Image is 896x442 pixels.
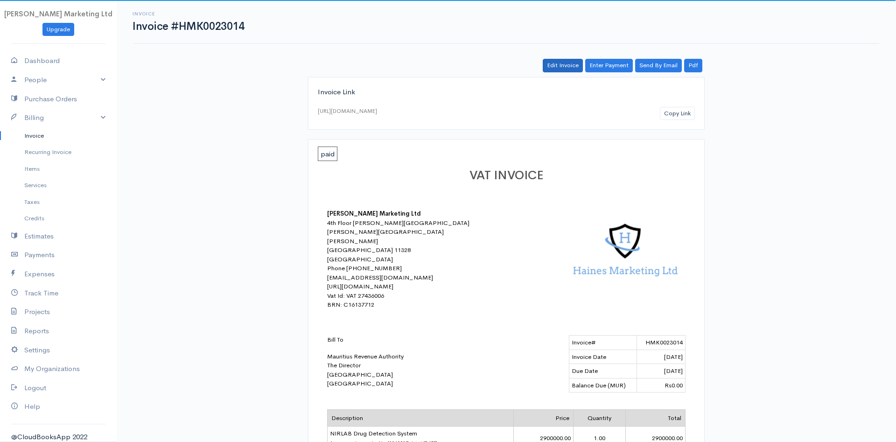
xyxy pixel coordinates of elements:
[569,364,637,379] td: Due Date
[318,107,377,115] div: [URL][DOMAIN_NAME]
[327,218,490,309] div: 4th Floor [PERSON_NAME][GEOGRAPHIC_DATA] [PERSON_NAME][GEOGRAPHIC_DATA][PERSON_NAME] [GEOGRAPHIC_...
[327,335,490,388] div: Mauritius Revenue Authority The Director [GEOGRAPHIC_DATA] [GEOGRAPHIC_DATA]
[637,336,686,350] td: HMK0023014
[569,378,637,393] td: Balance Due (MUR)
[684,59,702,72] a: Pdf
[569,209,686,283] img: logo-39162.png
[133,11,244,16] h6: Invoice
[637,350,686,364] td: [DATE]
[133,21,244,32] h1: Invoice #HMK0023014
[42,23,74,36] a: Upgrade
[569,350,637,364] td: Invoice Date
[660,107,695,120] button: Copy Link
[543,59,583,72] a: Edit Invoice
[626,409,686,427] td: Total
[318,147,337,161] span: paid
[573,409,626,427] td: Quantity
[318,87,695,98] div: Invoice Link
[328,409,514,427] td: Description
[637,364,686,379] td: [DATE]
[635,59,682,72] a: Send By Email
[637,378,686,393] td: Rs0.00
[327,335,490,344] p: Bill To
[585,59,633,72] a: Enter Payment
[514,409,574,427] td: Price
[327,169,686,182] h1: VAT INVOICE
[569,336,637,350] td: Invoice#
[4,9,112,18] span: [PERSON_NAME] Marketing Ltd
[327,210,421,217] b: [PERSON_NAME] Marketing Ltd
